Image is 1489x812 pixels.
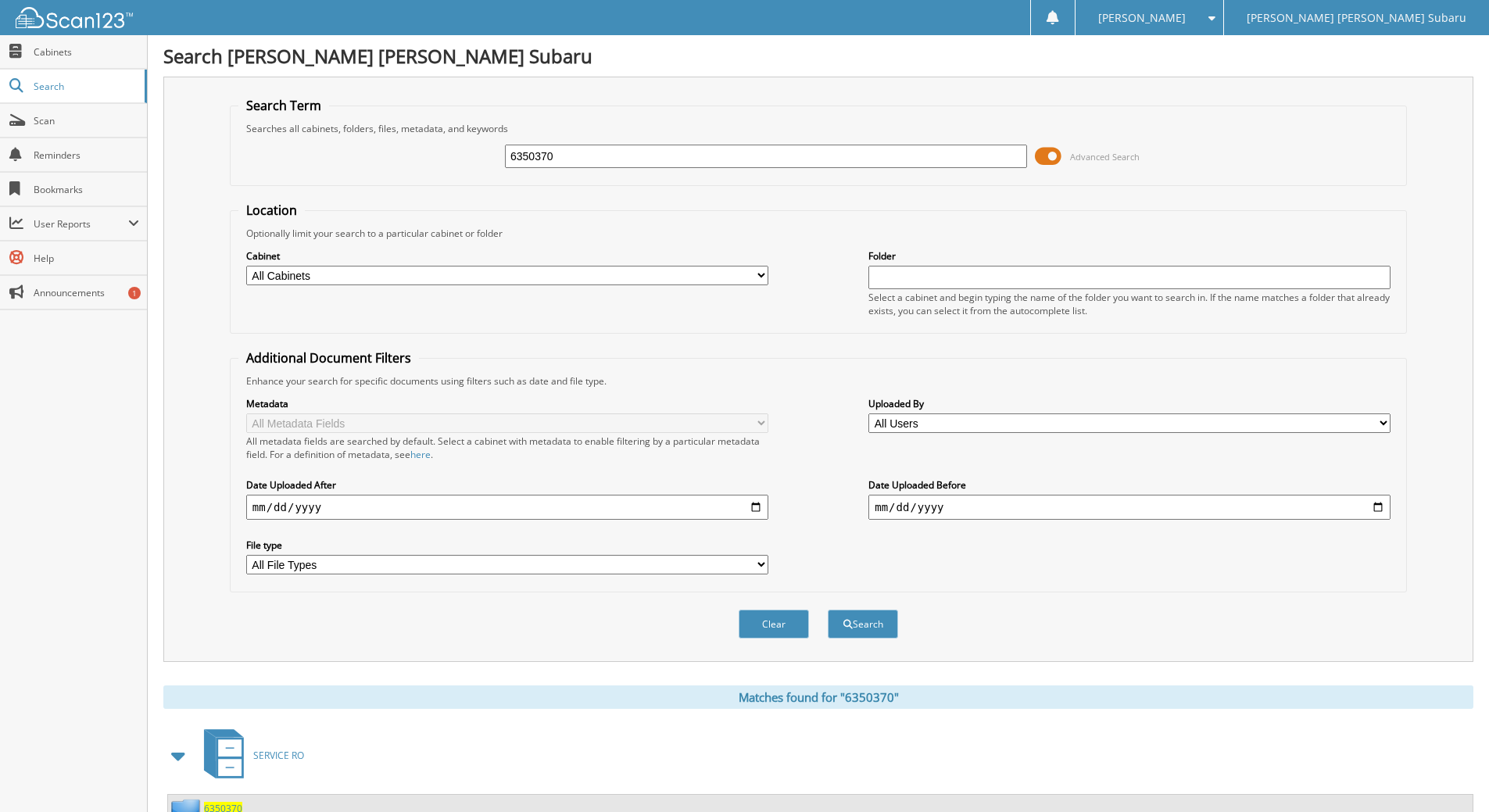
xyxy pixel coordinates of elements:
label: Cabinet [246,249,768,263]
input: start [246,495,768,520]
a: here [410,448,431,461]
label: Metadata [246,397,768,410]
span: SERVICE RO [253,749,304,762]
div: Optionally limit your search to a particular cabinet or folder [238,227,1398,240]
span: [PERSON_NAME] [1098,13,1186,23]
img: scan123-logo-white.svg [16,7,133,28]
span: Announcements [34,286,139,299]
button: Clear [739,610,809,639]
legend: Additional Document Filters [238,349,419,367]
div: 1 [128,287,141,299]
div: Searches all cabinets, folders, files, metadata, and keywords [238,122,1398,135]
input: end [868,495,1391,520]
div: Select a cabinet and begin typing the name of the folder you want to search in. If the name match... [868,291,1391,317]
label: Date Uploaded After [246,478,768,492]
h1: Search [PERSON_NAME] [PERSON_NAME] Subaru [163,43,1473,69]
span: Advanced Search [1070,151,1140,163]
a: SERVICE RO [195,724,304,786]
label: File type [246,538,768,552]
span: Reminders [34,148,139,162]
label: Folder [868,249,1391,263]
span: Cabinets [34,45,139,59]
div: All metadata fields are searched by default. Select a cabinet with metadata to enable filtering b... [246,435,768,461]
label: Uploaded By [868,397,1391,410]
span: [PERSON_NAME] [PERSON_NAME] Subaru [1247,13,1466,23]
div: Matches found for "6350370" [163,685,1473,709]
span: Search [34,80,137,93]
div: Enhance your search for specific documents using filters such as date and file type. [238,374,1398,388]
button: Search [828,610,898,639]
span: Bookmarks [34,183,139,196]
legend: Search Term [238,97,329,114]
span: Help [34,252,139,265]
span: User Reports [34,217,128,231]
span: Scan [34,114,139,127]
legend: Location [238,202,305,219]
label: Date Uploaded Before [868,478,1391,492]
